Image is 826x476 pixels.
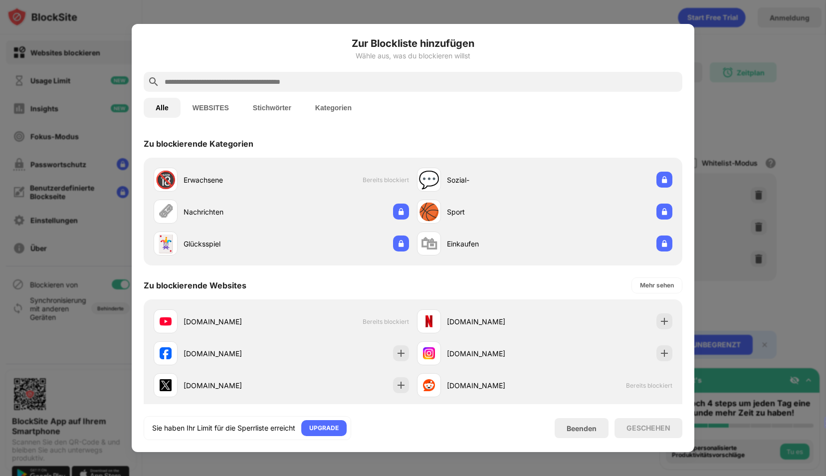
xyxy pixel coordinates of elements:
div: GESCHEHEN [626,424,670,432]
div: Mehr sehen [640,280,674,290]
button: Kategorien [303,98,364,118]
div: 🔞 [155,170,176,190]
img: favicons [423,347,435,359]
span: Bereits blockiert [363,318,409,325]
div: [DOMAIN_NAME] [447,348,545,359]
div: Sie haben Ihr Limit für die Sperrliste erreicht [152,423,295,433]
img: favicons [423,379,435,391]
img: favicons [160,379,172,391]
div: [DOMAIN_NAME] [184,380,281,391]
div: Glücksspiel [184,238,281,249]
div: UPGRADE [309,423,339,433]
img: favicons [423,315,435,327]
div: Erwachsene [184,175,281,185]
img: favicons [160,347,172,359]
div: [DOMAIN_NAME] [447,316,545,327]
div: 🃏 [155,234,176,254]
img: favicons [160,315,172,327]
div: 🗞 [157,202,174,222]
div: [DOMAIN_NAME] [447,380,545,391]
div: 💬 [418,170,439,190]
div: Zu blockierende Kategorien [144,139,253,149]
button: WEBSITES [181,98,241,118]
div: 🏀 [418,202,439,222]
div: 🛍 [420,234,437,254]
span: Bereits blockiert [626,382,672,389]
div: Zu blockierende Websites [144,280,246,290]
div: Sozial- [447,175,545,185]
button: Alle [144,98,181,118]
span: Bereits blockiert [363,176,409,184]
div: [DOMAIN_NAME] [184,348,281,359]
div: [DOMAIN_NAME] [184,316,281,327]
img: search.svg [148,76,160,88]
div: Sport [447,207,545,217]
div: Wähle aus, was du blockieren willst [144,52,682,60]
div: Nachrichten [184,207,281,217]
div: Einkaufen [447,238,545,249]
button: Stichwörter [241,98,303,118]
div: Beenden [567,424,597,433]
h6: Zur Blockliste hinzufügen [144,36,682,51]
